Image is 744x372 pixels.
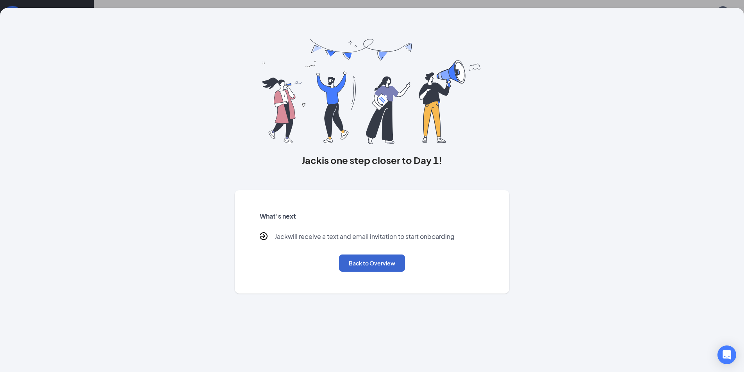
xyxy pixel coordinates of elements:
[717,345,736,364] div: Open Intercom Messenger
[235,153,510,167] h3: Jack is one step closer to Day 1!
[260,212,485,221] h5: What’s next
[262,39,482,144] img: you are all set
[275,232,455,242] p: Jack will receive a text and email invitation to start onboarding
[339,255,405,272] button: Back to Overview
